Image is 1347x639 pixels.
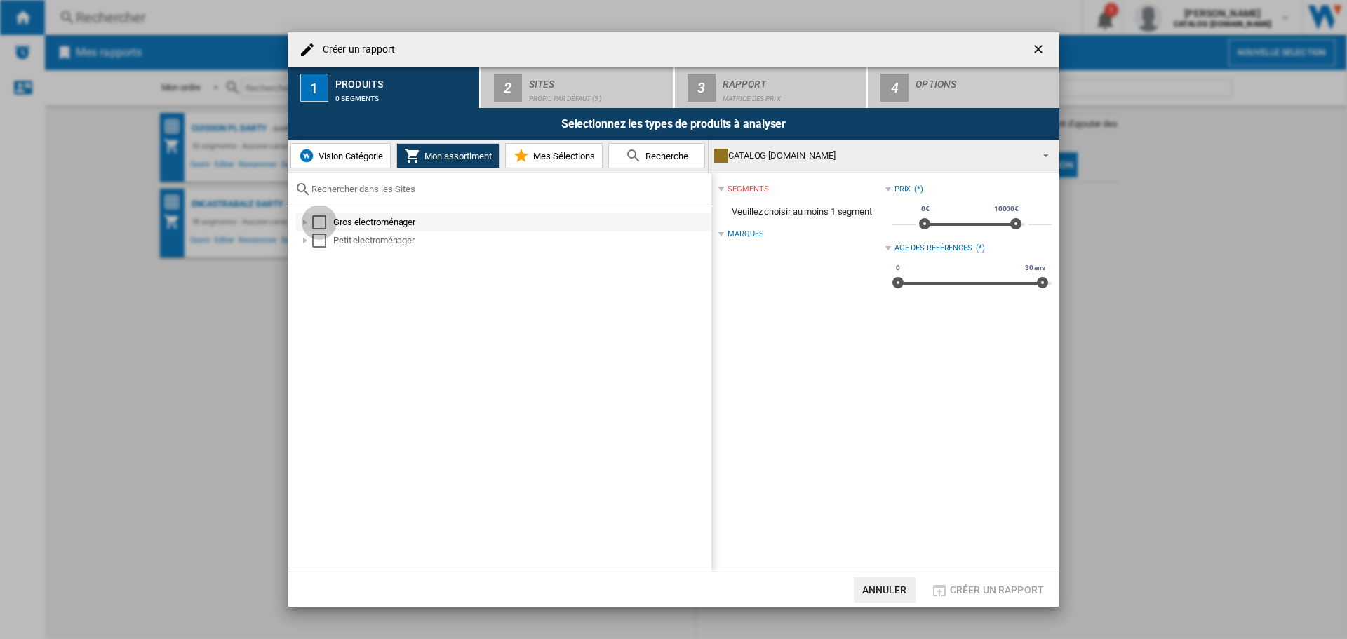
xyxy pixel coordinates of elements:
[335,73,474,88] div: Produits
[688,74,716,102] div: 3
[894,184,911,195] div: Prix
[316,43,396,57] h4: Créer un rapport
[919,203,932,215] span: 0€
[1023,262,1047,274] span: 30 ans
[494,74,522,102] div: 2
[894,243,972,254] div: Age des références
[728,229,763,240] div: Marques
[675,67,868,108] button: 3 Rapport Matrice des prix
[950,584,1044,596] span: Créer un rapport
[335,88,474,102] div: 0 segments
[868,67,1059,108] button: 4 Options
[300,74,328,102] div: 1
[927,577,1048,603] button: Créer un rapport
[481,67,674,108] button: 2 Sites Profil par défaut (5)
[288,67,481,108] button: 1 Produits 0 segments
[298,147,315,164] img: wiser-icon-blue.png
[530,151,595,161] span: Mes Sélections
[642,151,688,161] span: Recherche
[894,262,902,274] span: 0
[421,151,492,161] span: Mon assortiment
[290,143,391,168] button: Vision Catégorie
[992,203,1021,215] span: 10000€
[854,577,916,603] button: Annuler
[529,73,667,88] div: Sites
[529,88,667,102] div: Profil par défaut (5)
[916,73,1054,88] div: Options
[288,108,1059,140] div: Selectionnez les types de produits à analyser
[311,184,704,194] input: Rechercher dans les Sites
[608,143,705,168] button: Recherche
[312,234,333,248] md-checkbox: Select
[723,73,861,88] div: Rapport
[315,151,383,161] span: Vision Catégorie
[723,88,861,102] div: Matrice des prix
[880,74,909,102] div: 4
[1026,36,1054,64] button: getI18NText('BUTTONS.CLOSE_DIALOG')
[333,234,709,248] div: Petit electroménager
[333,215,709,229] div: Gros electroménager
[714,146,1031,166] div: CATALOG [DOMAIN_NAME]
[728,184,768,195] div: segments
[312,215,333,229] md-checkbox: Select
[718,199,885,225] span: Veuillez choisir au moins 1 segment
[396,143,500,168] button: Mon assortiment
[505,143,603,168] button: Mes Sélections
[1031,42,1048,59] ng-md-icon: getI18NText('BUTTONS.CLOSE_DIALOG')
